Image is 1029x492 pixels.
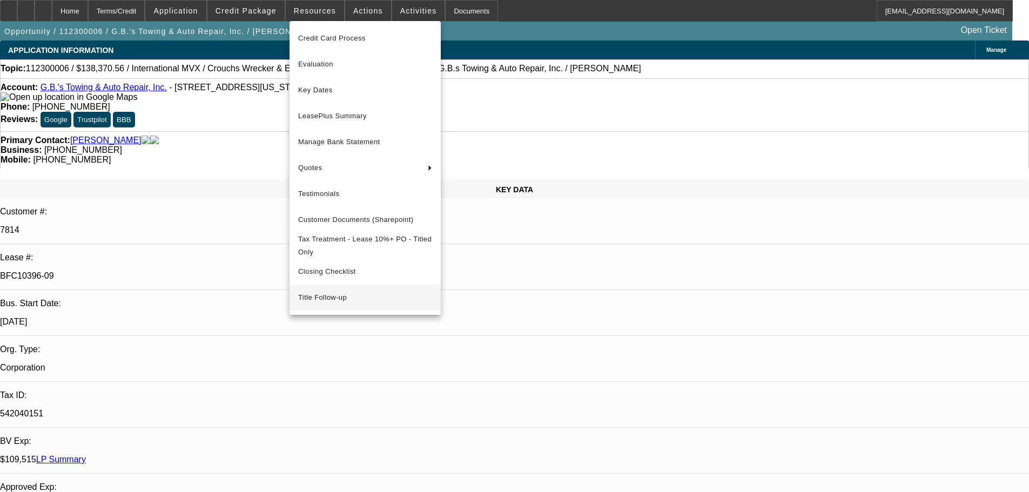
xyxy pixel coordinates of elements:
[298,187,432,200] span: Testimonials
[298,32,432,45] span: Credit Card Process
[298,84,432,97] span: Key Dates
[298,267,356,275] span: Closing Checklist
[298,58,432,71] span: Evaluation
[298,136,432,149] span: Manage Bank Statement
[298,213,432,226] span: Customer Documents (Sharepoint)
[298,161,419,174] span: Quotes
[298,291,432,304] span: Title Follow-up
[298,110,432,123] span: LeasePlus Summary
[298,233,432,259] span: Tax Treatment - Lease 10%+ PO - Titled Only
